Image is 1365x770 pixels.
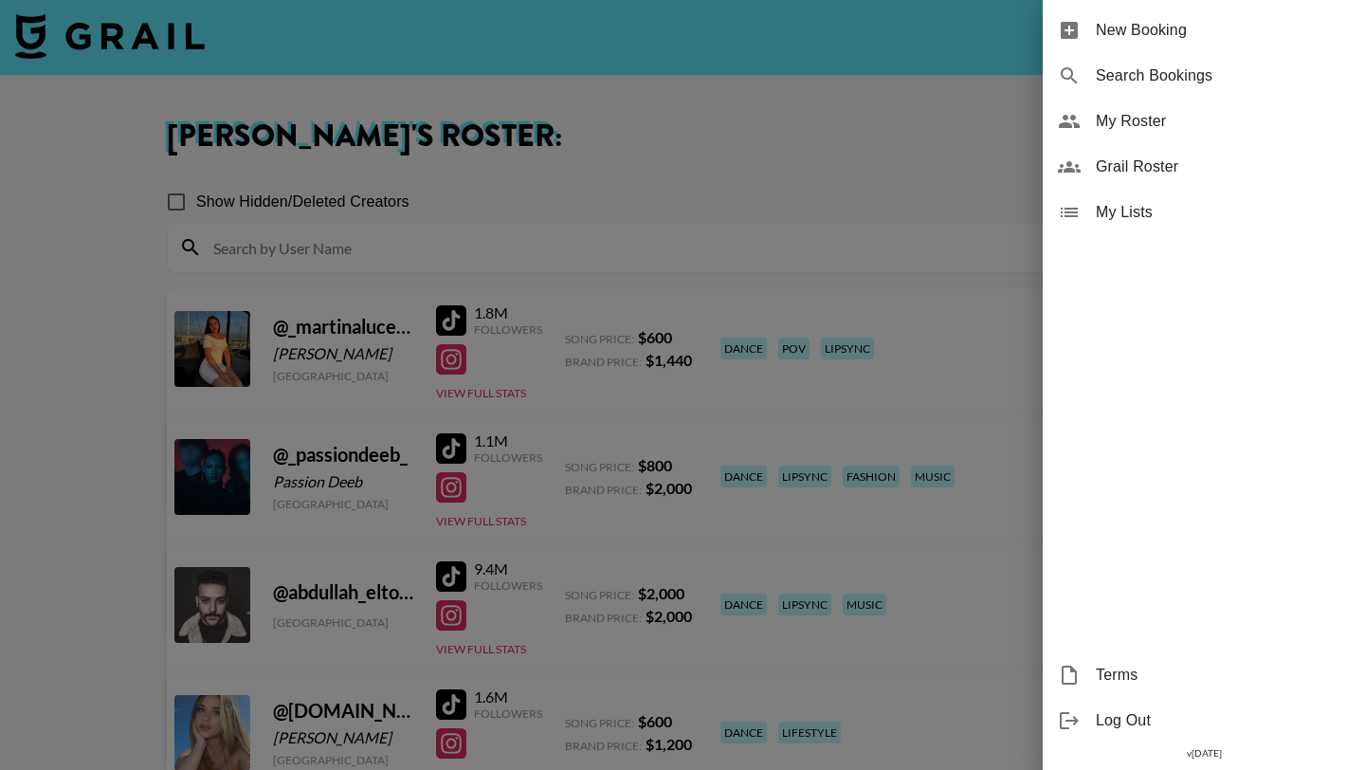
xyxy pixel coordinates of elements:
span: New Booking [1096,19,1350,42]
div: Log Out [1043,698,1365,743]
div: My Lists [1043,190,1365,235]
div: Search Bookings [1043,53,1365,99]
div: Grail Roster [1043,144,1365,190]
span: Terms [1096,664,1350,687]
div: My Roster [1043,99,1365,144]
span: Grail Roster [1096,156,1350,178]
span: My Roster [1096,110,1350,133]
div: Terms [1043,652,1365,698]
span: My Lists [1096,201,1350,224]
div: New Booking [1043,8,1365,53]
div: v [DATE] [1043,743,1365,763]
span: Search Bookings [1096,64,1350,87]
span: Log Out [1096,709,1350,732]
